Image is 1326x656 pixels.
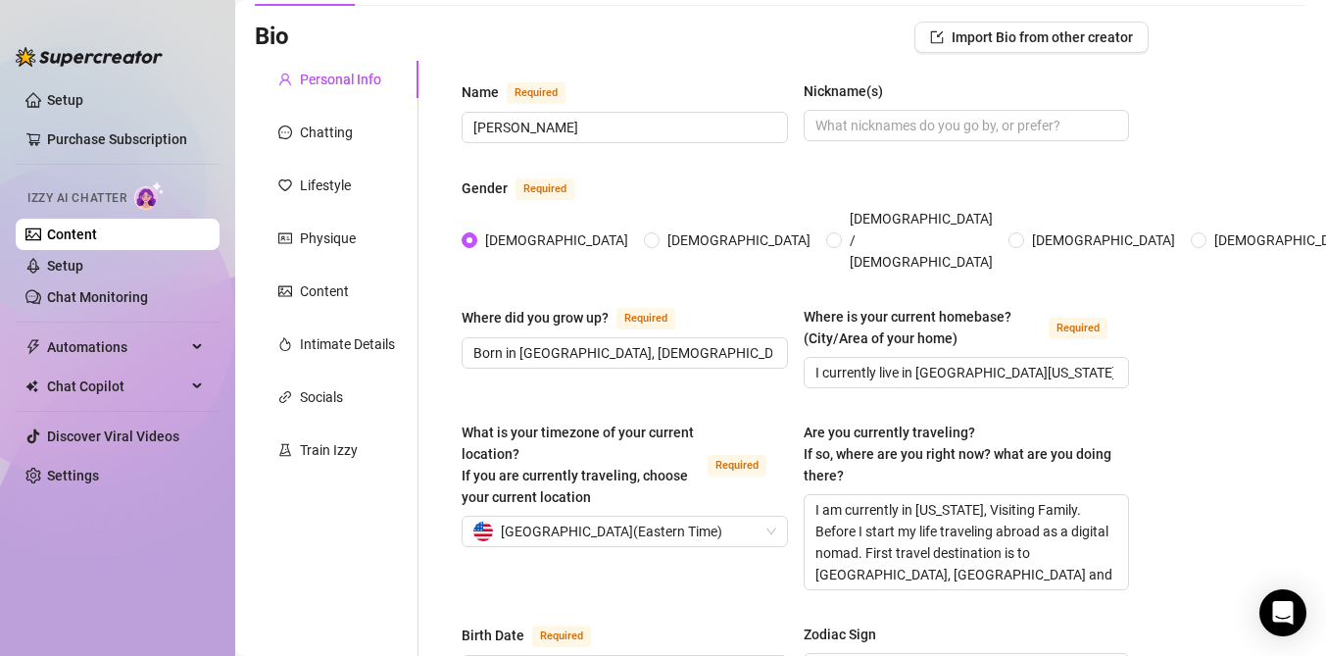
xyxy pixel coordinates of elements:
div: Zodiac Sign [804,624,876,645]
span: Automations [47,331,186,363]
label: Where is your current homebase? (City/Area of your home) [804,306,1130,349]
a: Chat Monitoring [47,289,148,305]
div: Content [300,280,349,302]
div: Where is your current homebase? (City/Area of your home) [804,306,1042,349]
div: Name [462,81,499,103]
span: Izzy AI Chatter [27,189,126,208]
a: Purchase Subscription [47,124,204,155]
span: idcard [278,231,292,245]
span: Required [708,455,766,477]
span: heart [278,178,292,192]
input: Name [473,117,772,138]
div: Socials [300,386,343,408]
div: Nickname(s) [804,80,883,102]
a: Content [47,227,97,242]
button: Import Bio from other creator [914,22,1149,53]
span: link [278,390,292,404]
div: Chatting [300,122,353,143]
span: Import Bio from other creator [952,29,1133,45]
span: What is your timezone of your current location? If you are currently traveling, choose your curre... [462,425,694,505]
span: [DEMOGRAPHIC_DATA] [1024,229,1183,251]
input: Nickname(s) [815,115,1114,136]
span: Chat Copilot [47,371,186,402]
span: Required [532,626,591,647]
div: Open Intercom Messenger [1259,589,1306,636]
span: [GEOGRAPHIC_DATA] ( Eastern Time ) [501,517,722,546]
label: Name [462,80,587,104]
div: Physique [300,227,356,249]
div: Personal Info [300,69,381,90]
label: Birth Date [462,624,613,647]
span: user [278,73,292,86]
span: experiment [278,443,292,457]
span: [DEMOGRAPHIC_DATA] / [DEMOGRAPHIC_DATA] [842,208,1001,273]
a: Settings [47,468,99,483]
img: AI Chatter [134,181,165,210]
input: Where did you grow up? [473,342,772,364]
span: [DEMOGRAPHIC_DATA] [660,229,818,251]
span: fire [278,337,292,351]
div: Where did you grow up? [462,307,609,328]
a: Discover Viral Videos [47,429,179,444]
div: Train Izzy [300,439,358,461]
label: Where did you grow up? [462,306,697,329]
span: Required [1049,318,1107,339]
label: Nickname(s) [804,80,897,102]
span: Required [616,308,675,329]
div: Birth Date [462,625,524,646]
span: picture [278,284,292,298]
label: Zodiac Sign [804,624,890,645]
div: Gender [462,177,508,199]
span: thunderbolt [25,339,41,355]
span: Are you currently traveling? If so, where are you right now? what are you doing there? [804,425,1111,483]
img: us [473,522,493,541]
span: import [930,30,944,44]
div: Lifestyle [300,175,351,196]
span: Required [516,178,574,200]
a: Setup [47,92,83,108]
h3: Bio [255,22,289,53]
label: Gender [462,177,596,200]
img: Chat Copilot [25,379,38,393]
img: logo-BBDzfeDw.svg [16,47,163,67]
span: [DEMOGRAPHIC_DATA] [477,229,636,251]
span: Required [507,82,565,104]
div: Intimate Details [300,333,395,355]
a: Setup [47,258,83,274]
span: message [278,126,292,139]
input: Where is your current homebase? (City/Area of your home) [815,362,1114,383]
textarea: I am currently in [US_STATE], Visiting Family. Before I start my life traveling abroad as a digit... [805,495,1129,589]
